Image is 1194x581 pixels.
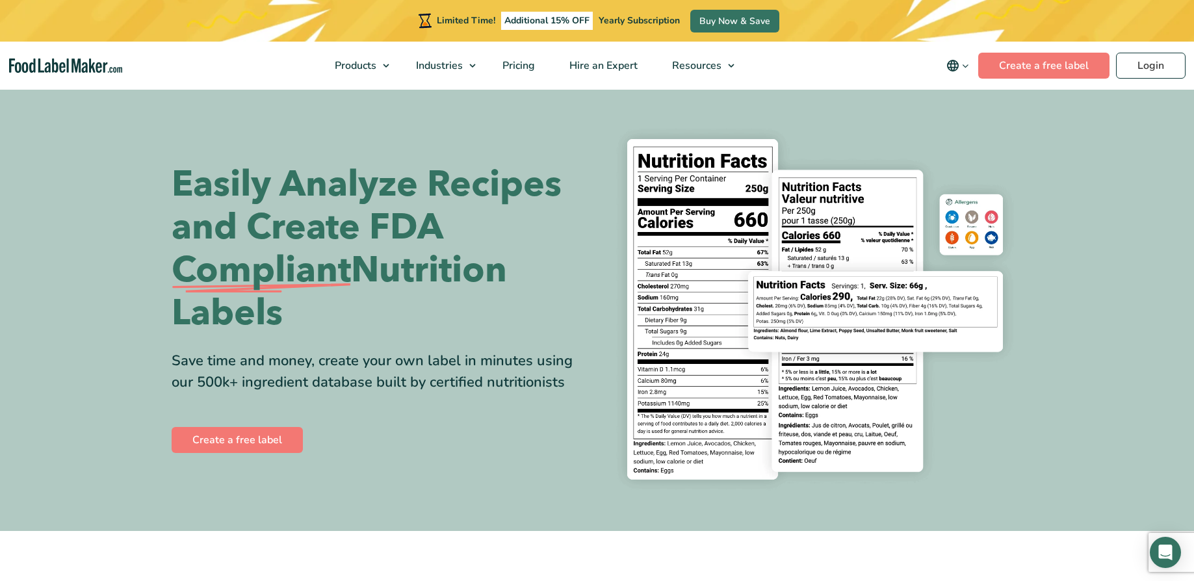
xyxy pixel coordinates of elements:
[978,53,1110,79] a: Create a free label
[599,14,680,27] span: Yearly Subscription
[501,12,593,30] span: Additional 15% OFF
[172,163,588,335] h1: Easily Analyze Recipes and Create FDA Nutrition Labels
[552,42,652,90] a: Hire an Expert
[499,58,536,73] span: Pricing
[172,350,588,393] div: Save time and money, create your own label in minutes using our 500k+ ingredient database built b...
[331,58,378,73] span: Products
[172,427,303,453] a: Create a free label
[565,58,639,73] span: Hire an Expert
[1150,537,1181,568] div: Open Intercom Messenger
[655,42,741,90] a: Resources
[412,58,464,73] span: Industries
[1116,53,1186,79] a: Login
[668,58,723,73] span: Resources
[172,249,351,292] span: Compliant
[399,42,482,90] a: Industries
[486,42,549,90] a: Pricing
[318,42,396,90] a: Products
[437,14,495,27] span: Limited Time!
[690,10,779,32] a: Buy Now & Save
